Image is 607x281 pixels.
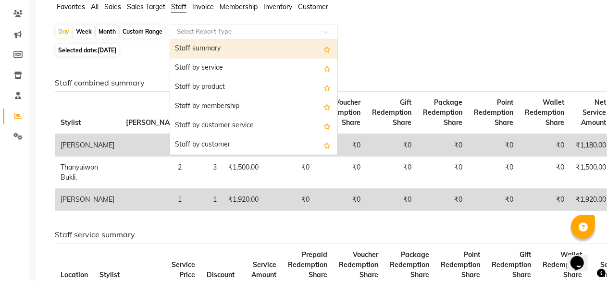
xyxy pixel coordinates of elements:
[127,2,165,11] span: Sales Target
[126,118,182,127] span: [PERSON_NAME]
[55,189,120,211] td: [PERSON_NAME]
[298,2,328,11] span: Customer
[223,189,264,211] td: ₹1,920.00
[366,157,417,189] td: ₹0
[170,59,337,78] div: Staff by service
[170,39,337,59] div: Staff summary
[474,98,513,127] span: Point Redemption Share
[315,134,366,157] td: ₹0
[187,157,223,189] td: 3
[417,157,468,189] td: ₹0
[192,2,214,11] span: Invoice
[74,25,94,38] div: Week
[171,2,186,11] span: Staff
[519,134,570,157] td: ₹0
[372,98,411,127] span: Gift Redemption Share
[56,44,119,56] span: Selected date:
[91,2,99,11] span: All
[468,134,519,157] td: ₹0
[120,134,187,157] td: 1
[263,2,292,11] span: Inventory
[61,118,81,127] span: Stylist
[417,134,468,157] td: ₹0
[315,189,366,211] td: ₹0
[492,250,531,279] span: Gift Redemption Share
[120,25,165,38] div: Custom Range
[170,116,337,135] div: Staff by customer service
[207,270,235,279] span: Discount
[98,47,116,54] span: [DATE]
[172,260,195,279] span: Service Price
[390,250,429,279] span: Package Redemption Share
[170,78,337,97] div: Staff by product
[468,189,519,211] td: ₹0
[251,260,276,279] span: Service Amount
[567,243,597,271] iframe: chat widget
[170,39,338,155] ng-dropdown-panel: Options list
[264,189,315,211] td: ₹0
[220,2,258,11] span: Membership
[104,2,121,11] span: Sales
[339,250,378,279] span: Voucher Redemption Share
[519,189,570,211] td: ₹0
[187,189,223,211] td: 1
[543,250,582,279] span: Wallet Redemption Share
[56,25,72,38] div: Day
[55,157,120,189] td: Thanyuiwon Bukli.
[99,270,120,279] span: Stylist
[525,98,564,127] span: Wallet Redemption Share
[323,82,331,93] span: Add this report to Favorites List
[366,134,417,157] td: ₹0
[170,97,337,116] div: Staff by membership
[223,157,264,189] td: ₹1,500.00
[581,98,606,127] span: Net Service Amount
[55,78,586,87] h6: Staff combined summary
[120,157,187,189] td: 2
[423,98,462,127] span: Package Redemption Share
[323,120,331,132] span: Add this report to Favorites List
[315,157,366,189] td: ₹0
[55,230,586,239] h6: Staff service summary
[264,157,315,189] td: ₹0
[120,189,187,211] td: 1
[366,189,417,211] td: ₹0
[55,134,120,157] td: [PERSON_NAME]
[96,25,118,38] div: Month
[323,101,331,112] span: Add this report to Favorites List
[61,270,88,279] span: Location
[321,98,360,127] span: Voucher Redemption Share
[323,139,331,151] span: Add this report to Favorites List
[519,157,570,189] td: ₹0
[57,2,85,11] span: Favorites
[288,250,327,279] span: Prepaid Redemption Share
[441,250,480,279] span: Point Redemption Share
[417,189,468,211] td: ₹0
[170,135,337,155] div: Staff by customer
[468,157,519,189] td: ₹0
[323,43,331,55] span: Add this report to Favorites List
[323,62,331,74] span: Add this report to Favorites List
